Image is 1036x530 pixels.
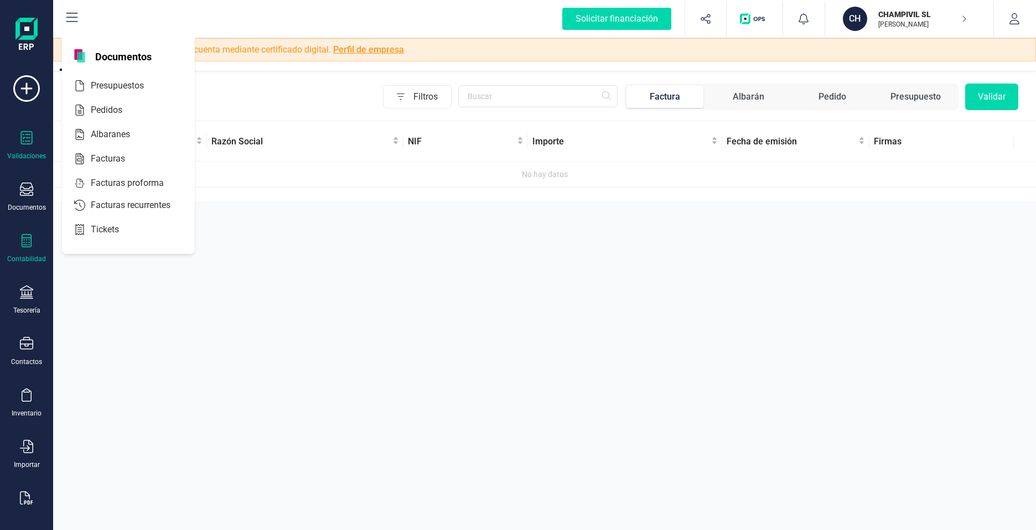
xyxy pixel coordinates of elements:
[740,13,769,24] img: Logo de OPS
[11,357,42,366] div: Contactos
[89,49,158,63] span: Documentos
[86,79,164,92] span: Presupuestos
[86,128,150,141] span: Albaranes
[383,85,452,108] button: Filtros
[86,223,139,236] span: Tickets
[408,135,515,148] span: NIF
[869,122,1014,162] th: Firmas
[413,86,451,108] span: Filtros
[878,9,967,20] p: CHAMPIVIL SL
[843,7,867,31] div: CH
[733,90,764,103] div: Albarán
[13,306,40,315] div: Tesorería
[650,90,680,103] div: Factura
[12,409,42,418] div: Inventario
[838,1,980,37] button: CHCHAMPIVIL SL[PERSON_NAME]
[8,203,46,212] div: Documentos
[86,103,142,117] span: Pedidos
[965,84,1018,110] button: Validar
[819,90,846,103] div: Pedido
[458,85,618,107] input: Buscar
[14,460,40,469] div: Importar
[211,135,390,148] span: Razón Social
[86,199,190,212] span: Facturas recurrentes
[890,90,941,103] div: Presupuesto
[7,152,46,160] div: Validaciones
[58,168,1032,180] div: No hay datos
[15,18,38,53] img: Logo Finanedi
[333,44,404,55] a: Perfil de empresa
[878,20,967,29] p: [PERSON_NAME]
[87,43,404,56] span: Tienes pendiente validar la cuenta mediante certificado digital.
[86,176,184,190] span: Facturas proforma
[7,254,46,263] div: Contabilidad
[733,1,776,37] button: Logo de OPS
[549,1,685,37] button: Solicitar financiación
[727,135,856,148] span: Fecha de emisión
[86,152,145,165] span: Facturas
[532,135,709,148] span: Importe
[562,8,671,30] div: Solicitar financiación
